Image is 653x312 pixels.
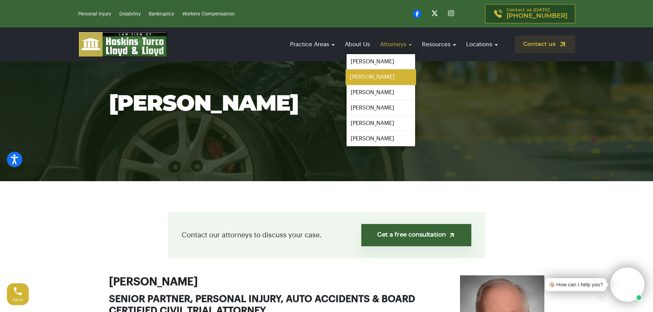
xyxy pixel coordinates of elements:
[78,32,167,57] img: logo
[347,54,415,69] a: [PERSON_NAME]
[341,35,373,54] a: About Us
[448,232,456,239] img: arrow-up-right-light.svg
[287,35,338,54] a: Practice Areas
[507,13,567,20] span: [PHONE_NUMBER]
[149,12,174,16] a: Bankruptcy
[347,131,415,146] a: [PERSON_NAME]
[78,12,111,16] a: Personal Injury
[507,8,567,20] p: Contact us [DATE]
[594,290,609,304] a: Open chat
[168,212,485,258] div: Contact our attorneys to discuss your case.
[347,100,415,115] a: [PERSON_NAME]
[515,36,575,53] a: Contact us
[463,35,501,54] a: Locations
[548,281,603,289] div: 👋🏼 How can I help you?
[347,116,415,131] a: [PERSON_NAME]
[119,12,141,16] a: Disability
[109,275,544,288] h2: [PERSON_NAME]
[13,298,23,302] span: Call us
[377,35,415,54] a: Attorneys
[419,35,459,54] a: Resources
[109,92,544,116] h1: [PERSON_NAME]
[182,12,234,16] a: Workers Compensation
[347,85,415,100] a: [PERSON_NAME]
[346,70,416,85] a: [PERSON_NAME]
[361,224,471,246] a: Get a free consultation
[485,4,575,23] a: Contact us [DATE][PHONE_NUMBER]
